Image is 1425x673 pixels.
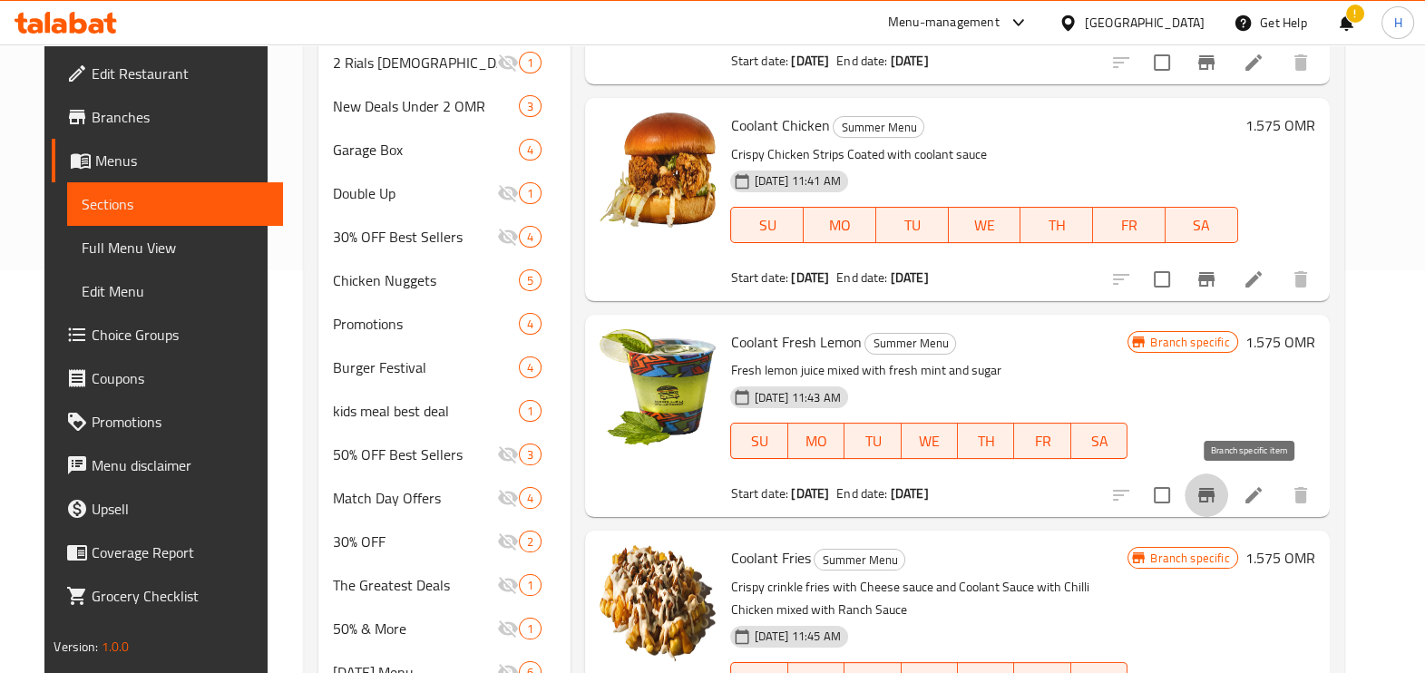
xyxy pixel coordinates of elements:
div: items [519,531,542,552]
button: WE [949,207,1021,243]
img: Coolant Fries [600,545,716,661]
a: Menus [52,139,282,182]
button: SU [730,207,804,243]
div: items [519,95,542,117]
img: Coolant Chicken [600,112,716,229]
button: SU [730,423,787,459]
b: [DATE] [791,482,829,505]
div: Summer Menu [833,116,924,138]
span: Branch specific [1143,550,1236,567]
b: [DATE] [891,266,929,289]
p: Crispy crinkle fries with Cheese sauce and Coolant Sauce with Chilli Chicken mixed with Ranch Sauce [730,576,1127,621]
span: Edit Restaurant [92,63,268,84]
a: Grocery Checklist [52,574,282,618]
div: 2 Rials Iftar [333,52,498,73]
span: Double Up [333,182,498,204]
span: [DATE] 11:45 AM [747,628,847,645]
span: New Deals Under 2 OMR [333,95,520,117]
span: Menu disclaimer [92,454,268,476]
span: 4 [520,141,541,159]
span: 2 [520,533,541,551]
span: 3 [520,446,541,463]
span: TH [1028,212,1086,239]
span: Choice Groups [92,324,268,346]
span: 3 [520,98,541,115]
span: 50% OFF Best Sellers [333,444,498,465]
span: SA [1079,428,1120,454]
h6: 1.575 OMR [1245,112,1315,138]
span: Promotions [92,411,268,433]
b: [DATE] [891,482,929,505]
span: Coverage Report [92,541,268,563]
button: WE [902,423,958,459]
button: delete [1279,258,1323,301]
svg: Inactive section [497,618,519,639]
span: Upsell [92,498,268,520]
span: H [1393,13,1401,33]
span: Sections [82,193,268,215]
button: TH [958,423,1014,459]
span: Garage Box [333,139,520,161]
span: 5 [520,272,541,289]
a: Coverage Report [52,531,282,574]
img: Coolant Fresh Lemon [600,329,716,445]
h6: 1.575 OMR [1245,329,1315,355]
span: SU [738,428,780,454]
span: [DATE] 11:43 AM [747,389,847,406]
span: 50% & More [333,618,498,639]
a: Edit menu item [1243,52,1264,73]
span: WE [956,212,1014,239]
div: items [519,444,542,465]
a: Edit Menu [67,269,282,313]
span: Start date: [730,482,788,505]
span: MO [795,428,837,454]
span: Start date: [730,49,788,73]
a: Choice Groups [52,313,282,356]
p: Crispy Chicken Strips Coated with coolant sauce [730,143,1237,166]
div: items [519,618,542,639]
a: Branches [52,95,282,139]
span: Coolant Fresh Lemon [730,328,861,356]
svg: Inactive section [497,226,519,248]
svg: Inactive section [497,487,519,509]
span: 4 [520,316,541,333]
span: 1 [520,54,541,72]
div: Match Day Offers4 [318,476,571,520]
span: Summer Menu [815,550,904,571]
span: TH [965,428,1007,454]
a: Edit Restaurant [52,52,282,95]
div: The Greatest Deals [333,574,498,596]
div: Summer Menu [814,549,905,571]
span: Summer Menu [865,333,955,354]
div: kids meal best deal1 [318,389,571,433]
span: Version: [54,635,98,658]
a: Edit menu item [1243,268,1264,290]
p: Fresh lemon juice mixed with fresh mint and sugar [730,359,1127,382]
span: Edit Menu [82,280,268,302]
div: Garage Box4 [318,128,571,171]
span: kids meal best deal [333,400,520,422]
button: FR [1014,423,1070,459]
h6: 1.575 OMR [1245,545,1315,571]
div: items [519,400,542,422]
span: 1 [520,577,541,594]
div: 50% & More1 [318,607,571,650]
span: FR [1100,212,1158,239]
button: TU [876,207,949,243]
div: 2 Rials [DEMOGRAPHIC_DATA]1 [318,41,571,84]
button: TU [844,423,901,459]
button: delete [1279,41,1323,84]
a: Coupons [52,356,282,400]
span: Chicken Nuggets [333,269,520,291]
div: New Deals Under 2 OMR3 [318,84,571,128]
button: MO [788,423,844,459]
div: 30% OFF Best Sellers4 [318,215,571,258]
button: SA [1166,207,1238,243]
div: items [519,313,542,335]
a: Upsell [52,487,282,531]
span: End date: [836,266,887,289]
span: Summer Menu [834,117,923,138]
span: 30% OFF [333,531,498,552]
